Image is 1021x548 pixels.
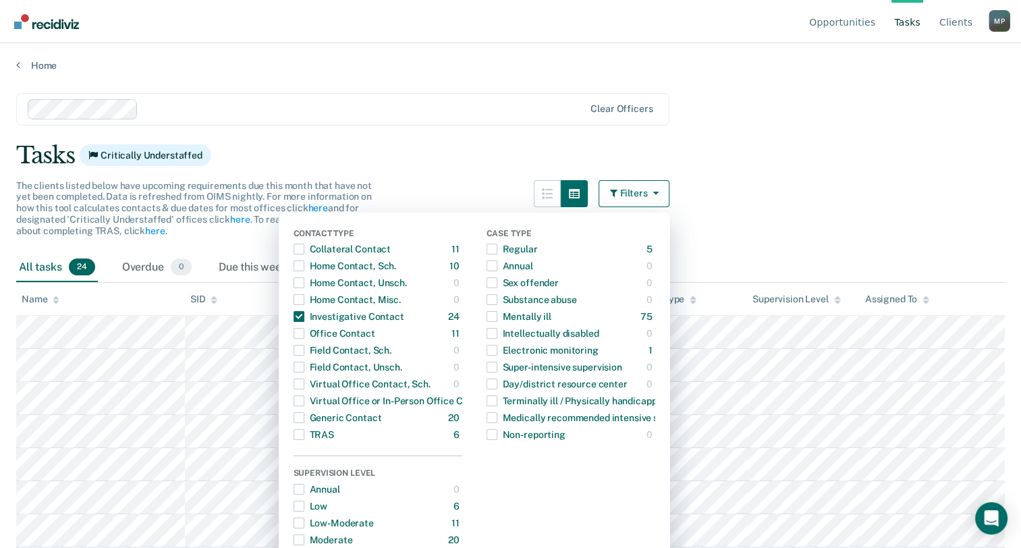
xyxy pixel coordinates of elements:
[646,424,655,445] div: 0
[294,373,431,395] div: Virtual Office Contact, Sch.
[294,272,407,294] div: Home Contact, Unsch.
[453,272,462,294] div: 0
[646,323,655,344] div: 0
[171,258,192,276] span: 0
[453,339,462,361] div: 0
[989,10,1010,32] div: M P
[487,390,668,412] div: Terminally ill / Physically handicapped
[294,495,328,517] div: Low
[487,255,533,277] div: Annual
[646,289,655,310] div: 0
[646,356,655,378] div: 0
[487,407,703,429] div: Medically recommended intensive supervision
[989,10,1010,32] button: Profile dropdown button
[294,306,404,327] div: Investigative Contact
[294,339,391,361] div: Field Contact, Sch.
[646,272,655,294] div: 0
[453,289,462,310] div: 0
[448,306,462,327] div: 24
[487,229,655,241] div: Case Type
[451,512,462,534] div: 11
[640,306,655,327] div: 75
[294,407,382,429] div: Generic Contact
[294,512,374,534] div: Low-Moderate
[294,229,462,241] div: Contact Type
[145,225,165,236] a: here
[294,468,462,481] div: Supervision Level
[451,323,462,344] div: 11
[69,258,95,276] span: 24
[646,238,655,260] div: 5
[119,253,194,283] div: Overdue0
[294,390,492,412] div: Virtual Office or In-Person Office Contact
[294,323,375,344] div: Office Contact
[487,306,551,327] div: Mentally ill
[294,356,402,378] div: Field Contact, Unsch.
[646,373,655,395] div: 0
[14,14,79,29] img: Recidiviz
[190,294,218,305] div: SID
[216,253,318,283] div: Due this week0
[590,103,653,115] div: Clear officers
[448,407,462,429] div: 20
[487,289,577,310] div: Substance abuse
[487,356,622,378] div: Super-intensive supervision
[487,424,565,445] div: Non-reporting
[453,424,462,445] div: 6
[308,202,327,213] a: here
[294,424,334,445] div: TRAS
[487,238,538,260] div: Regular
[487,272,559,294] div: Sex offender
[294,255,396,277] div: Home Contact, Sch.
[294,289,401,310] div: Home Contact, Misc.
[16,59,1005,72] a: Home
[487,339,599,361] div: Electronic monitoring
[865,294,929,305] div: Assigned To
[487,373,628,395] div: Day/district resource center
[453,356,462,378] div: 0
[599,180,670,207] button: Filters
[80,144,211,166] span: Critically Understaffed
[453,478,462,500] div: 0
[449,255,462,277] div: 10
[975,502,1008,535] div: Open Intercom Messenger
[451,238,462,260] div: 11
[649,339,655,361] div: 1
[294,478,340,500] div: Annual
[16,253,98,283] div: All tasks24
[22,294,59,305] div: Name
[453,373,462,395] div: 0
[646,255,655,277] div: 0
[16,180,372,236] span: The clients listed below have upcoming requirements due this month that have not yet been complet...
[453,495,462,517] div: 6
[230,214,250,225] a: here
[752,294,841,305] div: Supervision Level
[294,238,391,260] div: Collateral Contact
[16,142,1005,169] div: Tasks
[487,323,599,344] div: Intellectually disabled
